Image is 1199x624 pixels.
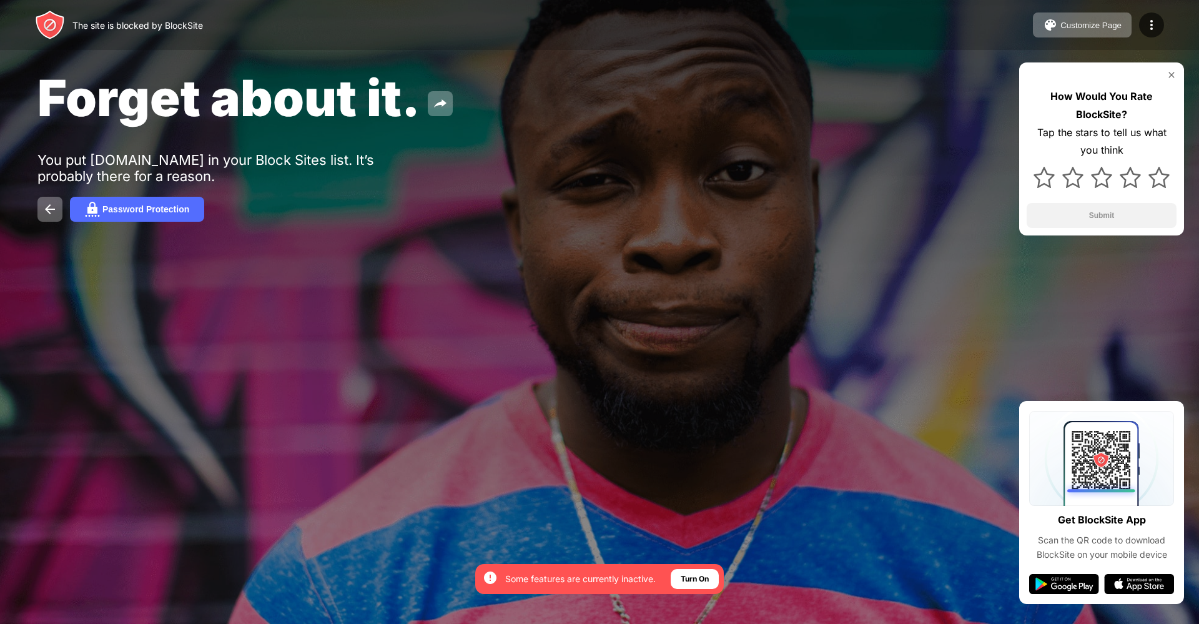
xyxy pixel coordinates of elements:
[1104,574,1174,594] img: app-store.svg
[1120,167,1141,188] img: star.svg
[42,202,57,217] img: back.svg
[1027,124,1177,160] div: Tap the stars to tell us what you think
[1029,533,1174,562] div: Scan the QR code to download BlockSite on your mobile device
[1027,203,1177,228] button: Submit
[483,570,498,585] img: error-circle-white.svg
[1062,167,1083,188] img: star.svg
[37,67,420,128] span: Forget about it.
[1029,574,1099,594] img: google-play.svg
[1043,17,1058,32] img: pallet.svg
[505,573,656,585] div: Some features are currently inactive.
[37,152,423,184] div: You put [DOMAIN_NAME] in your Block Sites list. It’s probably there for a reason.
[35,10,65,40] img: header-logo.svg
[1060,21,1122,30] div: Customize Page
[681,573,709,585] div: Turn On
[1033,12,1132,37] button: Customize Page
[1029,411,1174,506] img: qrcode.svg
[1058,511,1146,529] div: Get BlockSite App
[102,204,189,214] div: Password Protection
[70,197,204,222] button: Password Protection
[85,202,100,217] img: password.svg
[433,96,448,111] img: share.svg
[1144,17,1159,32] img: menu-icon.svg
[1091,167,1112,188] img: star.svg
[1148,167,1170,188] img: star.svg
[72,20,203,31] div: The site is blocked by BlockSite
[1167,70,1177,80] img: rate-us-close.svg
[1034,167,1055,188] img: star.svg
[1027,87,1177,124] div: How Would You Rate BlockSite?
